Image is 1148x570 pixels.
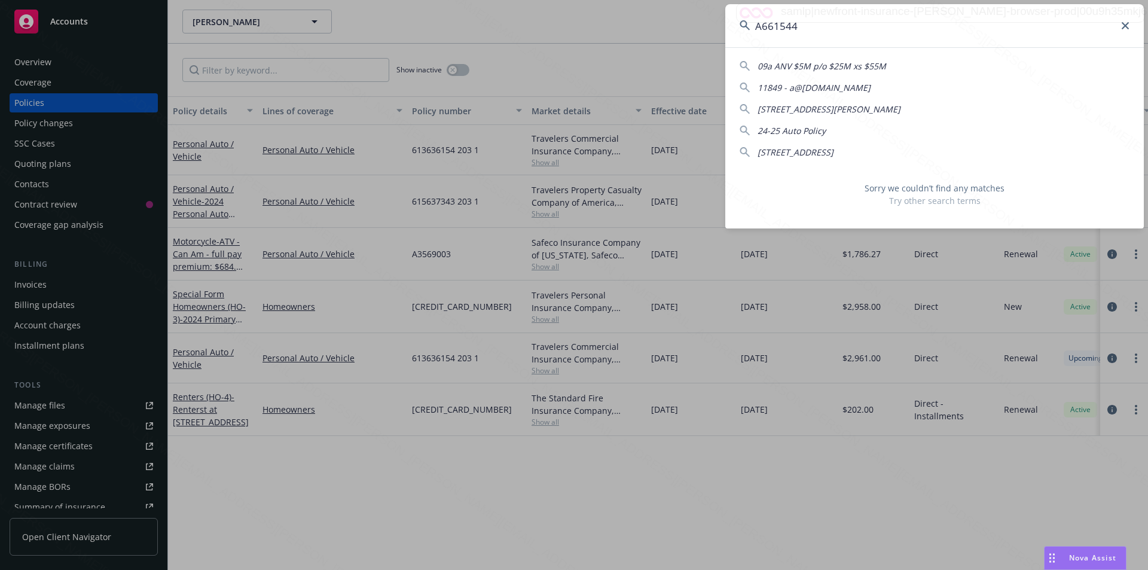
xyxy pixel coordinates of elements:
[758,82,871,93] span: 11849 - a@[DOMAIN_NAME]
[1069,553,1116,563] span: Nova Assist
[758,103,900,115] span: [STREET_ADDRESS][PERSON_NAME]
[740,194,1129,207] span: Try other search terms
[1044,546,1126,570] button: Nova Assist
[1045,547,1060,569] div: Drag to move
[758,60,886,72] span: 09a ANV $5M p/o $25M xs $55M
[758,125,826,136] span: 24-25 Auto Policy
[725,4,1144,47] input: Search...
[758,147,833,158] span: [STREET_ADDRESS]
[740,182,1129,194] span: Sorry we couldn’t find any matches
